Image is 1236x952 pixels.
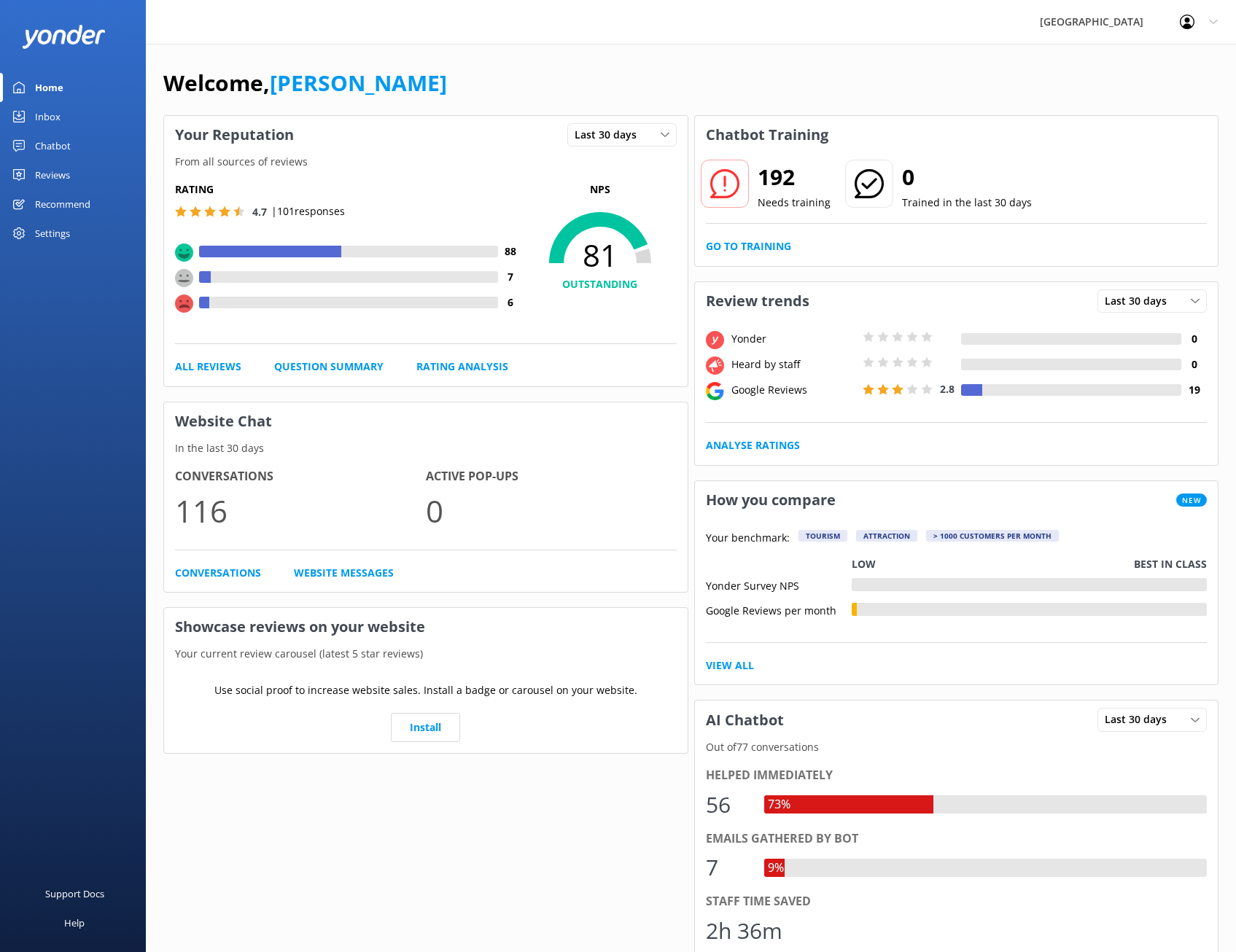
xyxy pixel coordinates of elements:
[35,73,63,102] div: Home
[856,530,917,542] div: Attraction
[728,382,859,398] div: Google Reviews
[64,908,85,937] div: Help
[498,269,524,285] h4: 7
[758,195,831,211] p: Needs training
[940,382,955,396] span: 2.8
[35,160,70,190] div: Reviews
[706,850,750,885] div: 7
[524,182,677,198] p: NPS
[426,486,677,535] p: 0
[758,160,831,195] h2: 192
[164,154,688,170] p: From all sources of reviews
[164,608,688,646] h3: Showcase reviews on your website
[274,359,384,375] a: Question Summary
[706,658,754,674] a: View All
[706,766,1208,785] div: Helped immediately
[1105,293,1175,309] span: Last 30 days
[706,530,790,547] p: Your benchmark:
[695,116,839,154] h3: Chatbot Training
[706,238,791,254] a: Go to Training
[706,578,852,591] div: Yonder Survey NPS
[706,892,1208,911] div: Staff time saved
[426,467,677,486] h4: Active Pop-ups
[22,25,106,49] img: yonder-white-logo.png
[498,294,524,311] h4: 6
[175,467,426,486] h4: Conversations
[695,701,795,739] h3: AI Chatbot
[902,195,1032,211] p: Trained in the last 30 days
[270,68,447,98] a: [PERSON_NAME]
[695,481,847,519] h3: How you compare
[164,440,688,456] p: In the last 30 days
[1176,493,1207,507] span: New
[271,203,345,219] p: | 101 responses
[35,219,70,248] div: Settings
[695,739,1218,755] p: Out of 77 conversations
[728,356,859,372] div: Heard by staff
[391,713,460,742] a: Install
[164,402,688,440] h3: Website Chat
[214,682,637,698] p: Use social proof to increase website sales. Install a badge or carousel on your website.
[706,603,852,616] div: Google Reviews per month
[852,556,876,572] p: Low
[175,565,261,581] a: Conversations
[926,530,1059,542] div: > 1000 customers per month
[45,879,104,908] div: Support Docs
[902,160,1032,195] h2: 0
[1134,556,1207,572] p: Best in class
[175,359,241,375] a: All Reviews
[706,913,782,948] div: 2h 36m
[164,646,688,662] p: Your current review carousel (latest 5 star reviews)
[728,331,859,347] div: Yonder
[1105,711,1175,727] span: Last 30 days
[175,486,426,535] p: 116
[524,237,677,273] span: 81
[706,830,1208,848] div: Emails gathered by bot
[294,565,394,581] a: Website Messages
[1181,382,1207,398] h4: 19
[35,190,90,219] div: Recommend
[35,102,61,131] div: Inbox
[163,66,447,101] h1: Welcome,
[416,359,508,375] a: Rating Analysis
[575,127,645,143] span: Last 30 days
[706,437,800,453] a: Analyse Ratings
[498,243,524,260] h4: 88
[798,530,847,542] div: Tourism
[1181,356,1207,372] h4: 0
[164,116,305,154] h3: Your Reputation
[35,131,71,160] div: Chatbot
[764,795,794,814] div: 73%
[175,182,524,198] h5: Rating
[695,282,820,320] h3: Review trends
[1181,331,1207,347] h4: 0
[706,787,750,822] div: 56
[524,276,677,292] h4: OUTSTANDING
[252,205,267,219] span: 4.7
[764,859,788,878] div: 9%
